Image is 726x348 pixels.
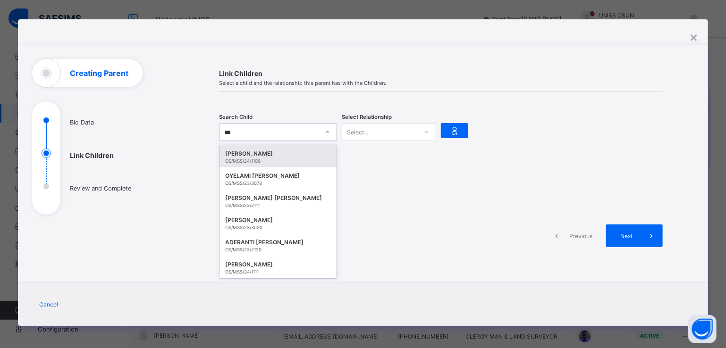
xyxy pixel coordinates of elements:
[225,158,331,164] div: OS/MSS/24/1106
[688,315,717,343] button: Open asap
[39,301,58,308] span: Cancel
[225,225,331,230] div: OS/MSS/23/3030
[225,149,331,158] div: [PERSON_NAME]
[18,45,708,326] div: Creating Parent
[225,181,331,186] div: OS/MSS/23/3078
[225,260,331,269] div: [PERSON_NAME]
[219,69,663,77] span: Link Children
[70,69,128,77] h1: Creating Parent
[225,193,331,203] div: [PERSON_NAME] [PERSON_NAME]
[225,203,331,208] div: OS/MSS/23/2111
[347,123,368,141] div: Select...
[342,114,392,120] span: Select Relationship
[225,171,331,181] div: OYELAMI [PERSON_NAME]
[568,232,594,240] span: Previous
[690,29,699,45] div: ×
[225,215,331,225] div: [PERSON_NAME]
[225,238,331,247] div: ADERANTI [PERSON_NAME]
[225,269,331,274] div: OS/MSS/24/1111
[225,247,331,252] div: OS/MSS/23/2120
[219,80,663,86] span: Select a child and the relationship this parent has with the Children.
[219,114,253,120] span: Search Child
[613,232,640,240] span: Next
